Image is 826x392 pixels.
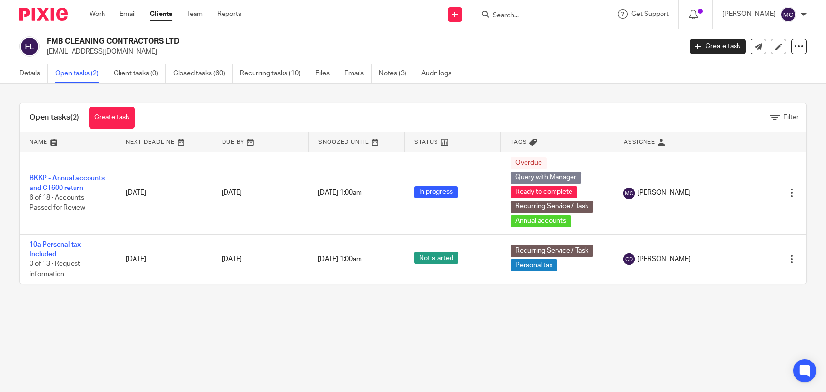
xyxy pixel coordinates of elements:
[511,186,577,198] span: Ready to complete
[150,9,172,19] a: Clients
[511,215,571,227] span: Annual accounts
[511,245,593,257] span: Recurring Service / Task
[511,139,527,145] span: Tags
[90,9,105,19] a: Work
[637,188,691,198] span: [PERSON_NAME]
[30,241,85,258] a: 10a Personal tax - Included
[315,64,337,83] a: Files
[120,9,135,19] a: Email
[414,139,438,145] span: Status
[19,36,40,57] img: svg%3E
[222,189,242,196] span: [DATE]
[240,64,308,83] a: Recurring tasks (10)
[30,113,79,123] h1: Open tasks
[414,186,458,198] span: In progress
[623,188,635,199] img: svg%3E
[318,256,362,262] span: [DATE] 1:00am
[55,64,106,83] a: Open tasks (2)
[318,139,369,145] span: Snoozed Until
[30,261,80,277] span: 0 of 13 · Request information
[318,189,362,196] span: [DATE] 1:00am
[379,64,414,83] a: Notes (3)
[47,36,549,46] h2: FMB CLEANING CONTRACTORS LTD
[637,254,691,264] span: [PERSON_NAME]
[114,64,166,83] a: Client tasks (0)
[631,11,669,17] span: Get Support
[690,39,746,54] a: Create task
[414,252,458,264] span: Not started
[187,9,203,19] a: Team
[19,64,48,83] a: Details
[47,47,675,57] p: [EMAIL_ADDRESS][DOMAIN_NAME]
[116,234,212,284] td: [DATE]
[492,12,579,20] input: Search
[511,157,547,169] span: Overdue
[222,256,242,262] span: [DATE]
[511,201,593,213] span: Recurring Service / Task
[30,195,85,212] span: 6 of 18 · Accounts Passed for Review
[623,253,635,265] img: svg%3E
[345,64,372,83] a: Emails
[30,175,105,191] a: BKKP - Annual accounts and CT600 return
[783,114,799,121] span: Filter
[421,64,459,83] a: Audit logs
[217,9,241,19] a: Reports
[722,9,776,19] p: [PERSON_NAME]
[173,64,233,83] a: Closed tasks (60)
[89,107,135,129] a: Create task
[116,152,212,234] td: [DATE]
[511,259,557,271] span: Personal tax
[511,172,581,184] span: Query with Manager
[19,8,68,21] img: Pixie
[70,114,79,121] span: (2)
[781,7,796,22] img: svg%3E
